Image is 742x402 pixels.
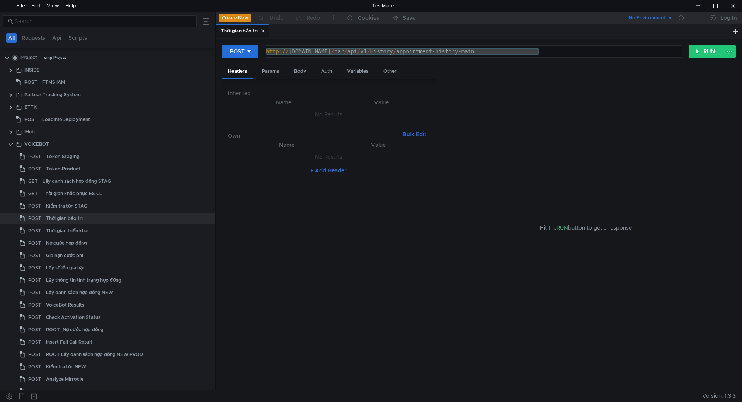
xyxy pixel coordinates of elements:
[540,223,632,232] span: Hit the button to get a response
[251,12,289,24] button: Undo
[689,45,723,58] button: RUN
[19,33,48,43] button: Requests
[28,250,41,261] span: POST
[28,386,41,397] span: POST
[46,386,77,397] div: Reult Mirrocle
[315,153,342,160] nz-embed-empty: No Results
[46,237,87,249] div: Nợ cước hợp đồng
[556,224,568,231] span: RUN
[28,200,41,212] span: POST
[400,129,429,139] button: Bulk Edit
[306,13,320,22] div: Redo
[46,349,143,360] div: ROOT Lấy danh sách hợp đồng NEW PROD
[46,163,80,175] div: Token-Product
[43,188,102,199] div: Thời gian khắc phục ES CL
[629,14,665,22] div: No Environment
[43,175,111,187] div: Lấy danh sách hợp đồng STAG
[28,287,41,298] span: POST
[240,140,334,150] th: Name
[288,64,312,78] div: Body
[289,12,325,24] button: Redo
[315,64,338,78] div: Auth
[24,138,49,150] div: VOICEBOT
[256,64,285,78] div: Params
[46,151,80,162] div: Token-Staging
[46,213,83,224] div: Thời gian bảo trì
[46,262,85,274] div: Lấy số lần gia hạn
[341,64,374,78] div: Variables
[24,101,37,113] div: BTTK
[720,13,737,22] div: Log In
[42,77,65,88] div: FTMS IAM
[228,89,429,98] h6: Inherited
[228,131,400,140] h6: Own
[28,262,41,274] span: POST
[24,114,37,125] span: POST
[28,274,41,286] span: POST
[46,361,86,373] div: Kiểm tra tồn NEW
[230,47,245,56] div: POST
[46,373,83,385] div: Analyze Mirrocle
[28,188,38,199] span: GET
[221,27,265,35] div: Thời gian bảo trì
[50,33,64,43] button: Api
[46,299,84,311] div: VoiceBot Results
[28,324,41,336] span: POST
[24,126,35,138] div: IHub
[219,14,251,22] button: Create New
[46,324,104,336] div: ROOT_Nợ cước hợp đồng
[46,336,92,348] div: Insert Fail Call Result
[28,163,41,175] span: POST
[24,77,37,88] span: POST
[15,17,192,26] input: Search...
[6,33,17,43] button: All
[377,64,403,78] div: Other
[334,98,429,107] th: Value
[334,140,423,150] th: Value
[24,89,81,100] div: Partner Tracking System
[28,336,41,348] span: POST
[28,349,41,360] span: POST
[46,287,113,298] div: Lấy danh sách hợp đồng NEW
[28,373,41,385] span: POST
[28,361,41,373] span: POST
[619,12,673,24] button: No Environment
[358,13,379,22] div: Cookies
[46,200,87,212] div: Kiểm tra tồn STAG
[28,312,41,323] span: POST
[42,52,66,63] div: Temp Project
[46,312,100,323] div: Check Activation Status
[46,250,83,261] div: Gia hạn cước phí
[24,64,40,76] div: INSIDE
[66,33,89,43] button: Scripts
[28,225,41,237] span: POST
[222,64,253,79] div: Headers
[702,390,736,402] span: Version: 1.3.3
[315,111,342,118] nz-embed-empty: No Results
[307,166,350,175] button: + Add Header
[46,274,121,286] div: Lấy thông tin tình trạng hợp đồng
[28,175,38,187] span: GET
[28,299,41,311] span: POST
[28,213,41,224] span: POST
[28,237,41,249] span: POST
[28,151,41,162] span: POST
[46,225,88,237] div: Thời gian triển khai
[222,45,258,58] button: POST
[403,15,415,20] div: Save
[234,98,334,107] th: Name
[269,13,284,22] div: Undo
[20,52,37,63] div: Project
[42,114,90,125] div: LoadInfoDeployment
